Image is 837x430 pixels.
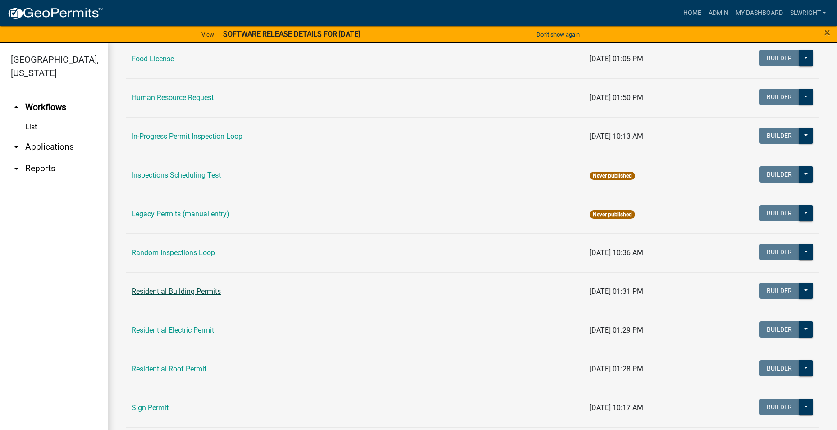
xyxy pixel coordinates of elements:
[759,166,799,183] button: Builder
[132,403,169,412] a: Sign Permit
[590,287,643,296] span: [DATE] 01:31 PM
[590,365,643,373] span: [DATE] 01:28 PM
[590,55,643,63] span: [DATE] 01:05 PM
[759,360,799,376] button: Builder
[590,326,643,334] span: [DATE] 01:29 PM
[198,27,218,42] a: View
[590,403,643,412] span: [DATE] 10:17 AM
[590,210,635,219] span: Never published
[132,365,206,373] a: Residential Roof Permit
[759,283,799,299] button: Builder
[824,26,830,39] span: ×
[132,248,215,257] a: Random Inspections Loop
[132,287,221,296] a: Residential Building Permits
[132,171,221,179] a: Inspections Scheduling Test
[132,210,229,218] a: Legacy Permits (manual entry)
[759,244,799,260] button: Builder
[732,5,787,22] a: My Dashboard
[759,50,799,66] button: Builder
[759,399,799,415] button: Builder
[11,163,22,174] i: arrow_drop_down
[680,5,705,22] a: Home
[223,30,360,38] strong: SOFTWARE RELEASE DETAILS FOR [DATE]
[132,55,174,63] a: Food License
[590,132,643,141] span: [DATE] 10:13 AM
[11,102,22,113] i: arrow_drop_up
[787,5,830,22] a: slwright
[759,128,799,144] button: Builder
[11,142,22,152] i: arrow_drop_down
[132,132,242,141] a: In-Progress Permit Inspection Loop
[132,93,214,102] a: Human Resource Request
[759,205,799,221] button: Builder
[590,172,635,180] span: Never published
[132,326,214,334] a: Residential Electric Permit
[759,321,799,338] button: Builder
[705,5,732,22] a: Admin
[759,89,799,105] button: Builder
[824,27,830,38] button: Close
[533,27,583,42] button: Don't show again
[590,93,643,102] span: [DATE] 01:50 PM
[590,248,643,257] span: [DATE] 10:36 AM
